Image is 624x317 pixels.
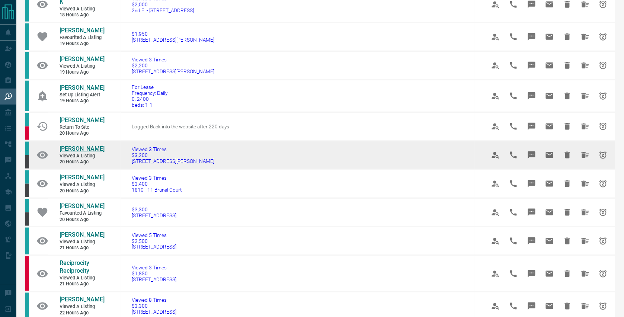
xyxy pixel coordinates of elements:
[594,87,612,105] span: Snooze
[60,296,104,304] a: [PERSON_NAME]
[60,6,104,12] span: Viewed a Listing
[541,118,559,135] span: Email
[132,303,176,309] span: $3,300
[60,35,104,41] span: Favourited a Listing
[60,174,104,182] a: [PERSON_NAME]
[505,265,522,283] span: Call
[132,175,182,193] a: Viewed 3 Times$3,4001810 - 11 Brunel Court
[132,277,176,283] span: [STREET_ADDRESS]
[60,27,104,35] a: [PERSON_NAME]
[541,28,559,46] span: Email
[60,217,104,223] span: 20 hours ago
[132,96,167,102] span: 0, 2400
[505,57,522,74] span: Call
[60,275,104,282] span: Viewed a Listing
[541,232,559,250] span: Email
[132,31,214,43] a: $1,950[STREET_ADDRESS][PERSON_NAME]
[132,68,214,74] span: [STREET_ADDRESS][PERSON_NAME]
[132,238,176,244] span: $2,500
[132,57,214,63] span: Viewed 3 Times
[132,37,214,43] span: [STREET_ADDRESS][PERSON_NAME]
[25,23,29,50] div: condos.ca
[487,57,505,74] span: View Profile
[60,130,104,137] span: 20 hours ago
[132,212,176,218] span: [STREET_ADDRESS]
[60,245,104,252] span: 21 hours ago
[505,28,522,46] span: Call
[594,28,612,46] span: Snooze
[132,187,182,193] span: 1810 - 11 Brunel Court
[541,146,559,164] span: Email
[576,297,594,315] span: Hide All from Hayley Kim
[523,265,541,283] span: Message
[25,81,29,111] div: condos.ca
[576,28,594,46] span: Hide All from Dan Ramezani
[60,231,105,238] span: [PERSON_NAME]
[132,265,176,271] span: Viewed 3 Times
[576,204,594,221] span: Hide All from Manan Gogia
[132,244,176,250] span: [STREET_ADDRESS]
[523,297,541,315] span: Message
[576,118,594,135] span: Hide All from Anuj W
[132,124,229,129] span: Logged Back into the website after 220 days
[487,265,505,283] span: View Profile
[132,146,214,164] a: Viewed 3 Times$3,200[STREET_ADDRESS][PERSON_NAME]
[559,175,576,193] span: Hide
[25,184,29,197] div: mrloft.ca
[594,118,612,135] span: Snooze
[594,265,612,283] span: Snooze
[132,206,176,212] span: $3,300
[523,204,541,221] span: Message
[132,152,214,158] span: $3,200
[132,309,176,315] span: [STREET_ADDRESS]
[60,12,104,18] span: 18 hours ago
[60,69,104,76] span: 19 hours ago
[132,146,214,152] span: Viewed 3 Times
[60,153,104,159] span: Viewed a Listing
[523,28,541,46] span: Message
[60,84,105,91] span: [PERSON_NAME]
[60,304,104,310] span: Viewed a Listing
[541,265,559,283] span: Email
[541,175,559,193] span: Email
[25,228,29,254] div: condos.ca
[487,87,505,105] span: View Profile
[523,118,541,135] span: Message
[60,145,105,152] span: [PERSON_NAME]
[576,232,594,250] span: Hide All from Hayley Kim
[60,202,104,210] a: [PERSON_NAME]
[132,271,176,277] span: $1,850
[505,87,522,105] span: Call
[523,146,541,164] span: Message
[60,145,104,153] a: [PERSON_NAME]
[576,87,594,105] span: Hide All from Janine M
[25,113,29,127] div: condos.ca
[559,87,576,105] span: Hide
[60,260,89,275] span: Reciprocity Reciprocity
[594,57,612,74] span: Snooze
[523,232,541,250] span: Message
[505,297,522,315] span: Call
[60,182,104,188] span: Viewed a Listing
[25,127,29,140] div: property.ca
[60,41,104,47] span: 19 hours ago
[60,202,105,209] span: [PERSON_NAME]
[132,158,214,164] span: [STREET_ADDRESS][PERSON_NAME]
[60,296,105,303] span: [PERSON_NAME]
[132,84,167,108] a: For LeaseFrequency: Daily0, 2400beds: 1-1 -
[576,57,594,74] span: Hide All from Janine M
[60,159,104,165] span: 20 hours ago
[132,232,176,238] span: Viewed 5 Times
[559,57,576,74] span: Hide
[25,155,29,169] div: mrloft.ca
[60,260,104,275] a: Reciprocity Reciprocity
[132,297,176,303] span: Viewed 8 Times
[487,297,505,315] span: View Profile
[505,175,522,193] span: Call
[60,98,104,104] span: 19 hours ago
[132,63,214,68] span: $2,200
[60,188,104,194] span: 20 hours ago
[487,146,505,164] span: View Profile
[505,146,522,164] span: Call
[576,146,594,164] span: Hide All from Manan Gogia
